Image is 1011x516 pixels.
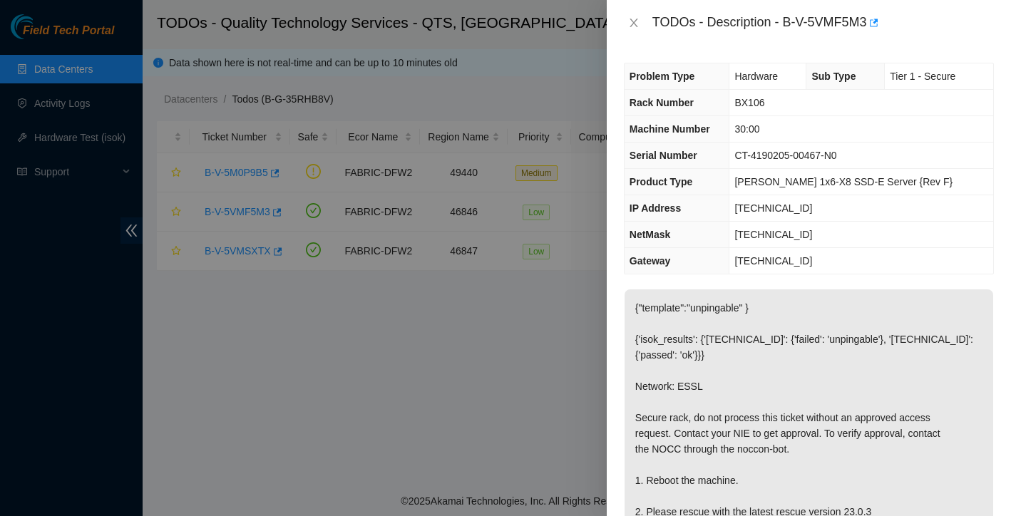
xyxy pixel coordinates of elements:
[734,176,953,187] span: [PERSON_NAME] 1x6-X8 SSD-E Server {Rev F}
[652,11,994,34] div: TODOs - Description - B-V-5VMF5M3
[734,150,836,161] span: CT-4190205-00467-N0
[624,16,644,30] button: Close
[734,97,764,108] span: BX106
[734,123,759,135] span: 30:00
[630,176,692,187] span: Product Type
[630,229,671,240] span: NetMask
[734,71,778,82] span: Hardware
[890,71,955,82] span: Tier 1 - Secure
[630,97,694,108] span: Rack Number
[734,202,812,214] span: [TECHNICAL_ID]
[628,17,640,29] span: close
[630,150,697,161] span: Serial Number
[630,255,671,267] span: Gateway
[630,202,681,214] span: IP Address
[734,255,812,267] span: [TECHNICAL_ID]
[734,229,812,240] span: [TECHNICAL_ID]
[630,71,695,82] span: Problem Type
[630,123,710,135] span: Machine Number
[811,71,856,82] span: Sub Type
